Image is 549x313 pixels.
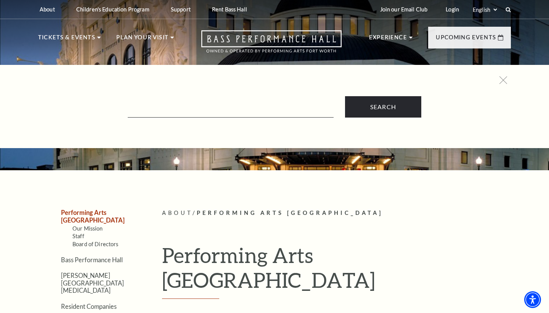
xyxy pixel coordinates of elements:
[162,208,511,218] p: /
[162,243,511,299] h1: Performing Arts [GEOGRAPHIC_DATA]
[212,6,247,13] p: Rent Bass Hall
[345,96,421,118] input: Submit button
[128,102,334,118] input: Text field
[61,209,125,223] a: Performing Arts [GEOGRAPHIC_DATA]
[61,256,123,263] a: Bass Performance Hall
[76,6,149,13] p: Children's Education Program
[524,291,541,308] div: Accessibility Menu
[116,33,169,47] p: Plan Your Visit
[61,303,117,310] a: Resident Companies
[369,33,407,47] p: Experience
[72,241,119,247] a: Board of Directors
[72,225,103,232] a: Our Mission
[38,33,95,47] p: Tickets & Events
[436,33,496,47] p: Upcoming Events
[162,210,193,216] span: About
[197,210,383,216] span: Performing Arts [GEOGRAPHIC_DATA]
[40,6,55,13] p: About
[174,30,369,60] a: Open this option
[61,272,124,294] a: [PERSON_NAME][GEOGRAPHIC_DATA][MEDICAL_DATA]
[471,6,498,13] select: Select:
[171,6,191,13] p: Support
[72,233,84,239] a: Staff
